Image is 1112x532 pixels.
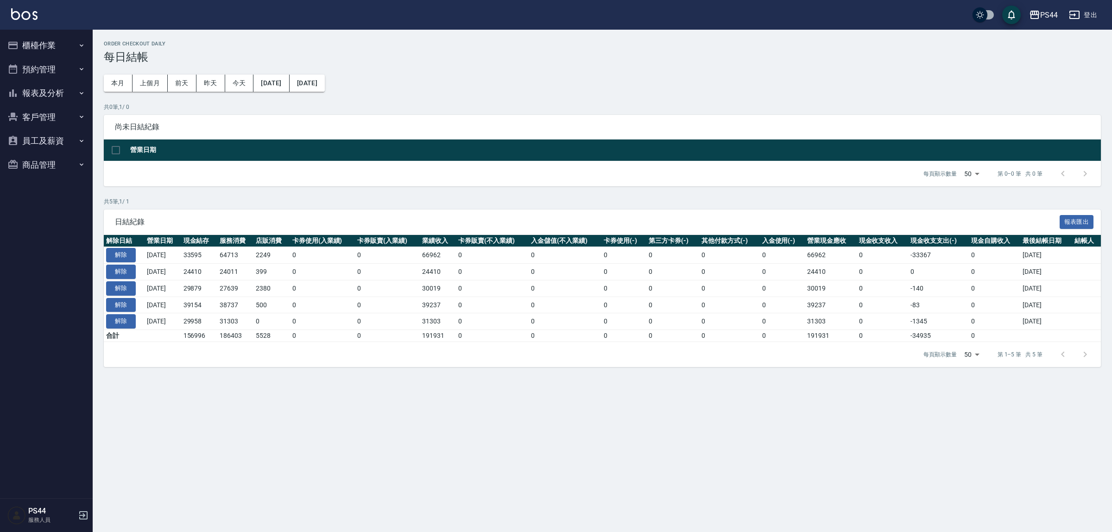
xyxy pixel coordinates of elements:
span: 日結紀錄 [115,217,1060,227]
td: [DATE] [1020,247,1072,264]
td: 0 [699,264,760,280]
th: 入金使用(-) [760,235,805,247]
div: PS44 [1040,9,1058,21]
td: 27639 [217,280,253,297]
th: 營業日期 [128,139,1101,161]
th: 現金收支支出(-) [908,235,969,247]
img: Person [7,506,26,525]
td: 2249 [253,247,290,264]
button: [DATE] [290,75,325,92]
h2: Order checkout daily [104,41,1101,47]
button: 報表及分析 [4,81,89,105]
td: [DATE] [145,280,181,297]
td: [DATE] [145,313,181,330]
td: 0 [969,264,1021,280]
td: 64713 [217,247,253,264]
td: 0 [253,313,290,330]
td: 0 [601,264,646,280]
button: [DATE] [253,75,289,92]
td: 0 [355,297,420,313]
p: 每頁顯示數量 [923,170,957,178]
td: 0 [857,313,909,330]
td: -33367 [908,247,969,264]
td: 0 [760,330,805,342]
th: 現金結存 [181,235,217,247]
th: 卡券使用(入業績) [290,235,355,247]
td: 29879 [181,280,217,297]
button: 上個月 [133,75,168,92]
td: 0 [529,247,601,264]
td: 0 [601,297,646,313]
td: 0 [290,313,355,330]
td: [DATE] [1020,297,1072,313]
td: 39237 [420,297,456,313]
button: 前天 [168,75,196,92]
td: 0 [969,330,1021,342]
td: [DATE] [1020,313,1072,330]
td: 0 [969,313,1021,330]
td: 0 [857,297,909,313]
td: 0 [355,280,420,297]
td: 0 [290,330,355,342]
th: 卡券使用(-) [601,235,646,247]
td: 0 [646,297,699,313]
p: 服務人員 [28,516,76,524]
td: 38737 [217,297,253,313]
td: 66962 [420,247,456,264]
button: 報表匯出 [1060,215,1094,229]
td: 0 [969,247,1021,264]
button: 櫃檯作業 [4,33,89,57]
td: 24410 [181,264,217,280]
td: 0 [699,247,760,264]
td: 2380 [253,280,290,297]
p: 共 0 筆, 1 / 0 [104,103,1101,111]
td: 31303 [420,313,456,330]
td: 0 [290,297,355,313]
td: 0 [601,313,646,330]
td: 5528 [253,330,290,342]
td: 0 [601,280,646,297]
th: 入金儲值(不入業績) [529,235,601,247]
td: 33595 [181,247,217,264]
td: 191931 [805,330,857,342]
td: [DATE] [1020,280,1072,297]
th: 營業日期 [145,235,181,247]
td: 0 [646,247,699,264]
div: 50 [960,342,983,367]
td: 0 [290,247,355,264]
td: 0 [290,264,355,280]
td: 0 [760,280,805,297]
td: 0 [760,264,805,280]
th: 卡券販賣(入業績) [355,235,420,247]
td: 0 [529,264,601,280]
p: 第 1–5 筆 共 5 筆 [998,350,1042,359]
td: 66962 [805,247,857,264]
td: 0 [456,297,529,313]
td: 0 [601,247,646,264]
td: 0 [760,313,805,330]
button: PS44 [1025,6,1061,25]
th: 卡券販賣(不入業績) [456,235,529,247]
td: 0 [355,330,420,342]
button: 解除 [106,314,136,329]
button: 本月 [104,75,133,92]
td: 0 [456,313,529,330]
td: 0 [857,264,909,280]
td: 24410 [420,264,456,280]
td: 0 [646,280,699,297]
td: 0 [857,330,909,342]
button: 今天 [225,75,254,92]
button: 解除 [106,248,136,262]
th: 服務消費 [217,235,253,247]
td: 39154 [181,297,217,313]
td: -140 [908,280,969,297]
button: 預約管理 [4,57,89,82]
td: 30019 [805,280,857,297]
h3: 每日結帳 [104,51,1101,63]
td: 0 [456,247,529,264]
td: 0 [646,313,699,330]
button: 解除 [106,298,136,312]
p: 共 5 筆, 1 / 1 [104,197,1101,206]
td: 0 [699,313,760,330]
td: [DATE] [145,264,181,280]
